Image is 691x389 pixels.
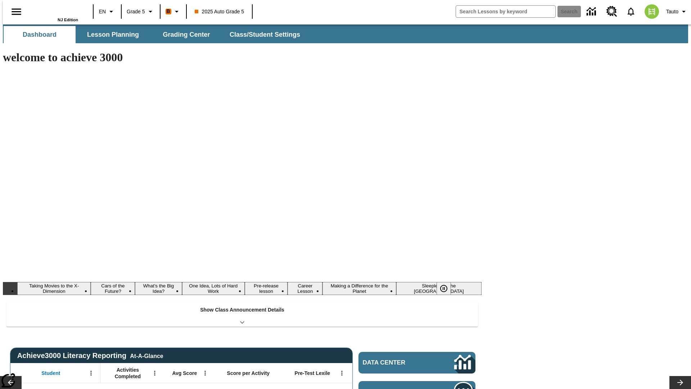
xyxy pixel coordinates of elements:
button: Slide 4 One Idea, Lots of Hard Work [182,282,245,295]
input: search field [456,6,555,17]
button: Open side menu [6,1,27,22]
span: NJ Edition [58,18,78,22]
span: Grade 5 [127,8,145,15]
button: Slide 2 Cars of the Future? [91,282,135,295]
h1: welcome to achieve 3000 [3,51,482,64]
div: At-A-Glance [130,352,163,359]
span: Score per Activity [227,370,270,376]
button: Dashboard [4,26,76,43]
div: Home [31,3,78,22]
button: Lesson Planning [77,26,149,43]
img: avatar image [645,4,659,19]
div: SubNavbar [3,26,307,43]
span: Class/Student Settings [230,31,300,39]
button: Open Menu [200,368,211,379]
a: Resource Center, Will open in new tab [602,2,622,21]
button: Grade: Grade 5, Select a grade [124,5,158,18]
button: Profile/Settings [663,5,691,18]
span: Tauto [666,8,678,15]
div: Pause [437,282,458,295]
span: 2025 Auto Grade 5 [195,8,244,15]
span: Activities Completed [104,367,152,380]
button: Class/Student Settings [224,26,306,43]
button: Slide 7 Making a Difference for the Planet [322,282,396,295]
button: Pause [437,282,451,295]
div: Show Class Announcement Details [6,302,478,327]
a: Data Center [358,352,475,374]
span: B [167,7,170,16]
span: Lesson Planning [87,31,139,39]
span: Student [41,370,60,376]
button: Lesson carousel, Next [669,376,691,389]
button: Boost Class color is orange. Change class color [163,5,184,18]
a: Data Center [582,2,602,22]
button: Slide 3 What's the Big Idea? [135,282,182,295]
button: Slide 5 Pre-release lesson [245,282,288,295]
button: Open Menu [337,368,347,379]
button: Open Menu [86,368,96,379]
span: Avg Score [172,370,197,376]
p: Show Class Announcement Details [200,306,284,314]
button: Slide 1 Taking Movies to the X-Dimension [17,282,91,295]
div: SubNavbar [3,24,688,43]
span: EN [99,8,106,15]
span: Pre-Test Lexile [295,370,330,376]
button: Slide 8 Sleepless in the Animal Kingdom [396,282,482,295]
span: Achieve3000 Literacy Reporting [17,352,163,360]
span: Dashboard [23,31,57,39]
button: Open Menu [149,368,160,379]
button: Select a new avatar [640,2,663,21]
button: Slide 6 Career Lesson [288,282,322,295]
button: Grading Center [150,26,222,43]
span: Data Center [363,359,430,366]
button: Language: EN, Select a language [96,5,119,18]
a: Home [31,3,78,18]
span: Grading Center [163,31,210,39]
a: Notifications [622,2,640,21]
